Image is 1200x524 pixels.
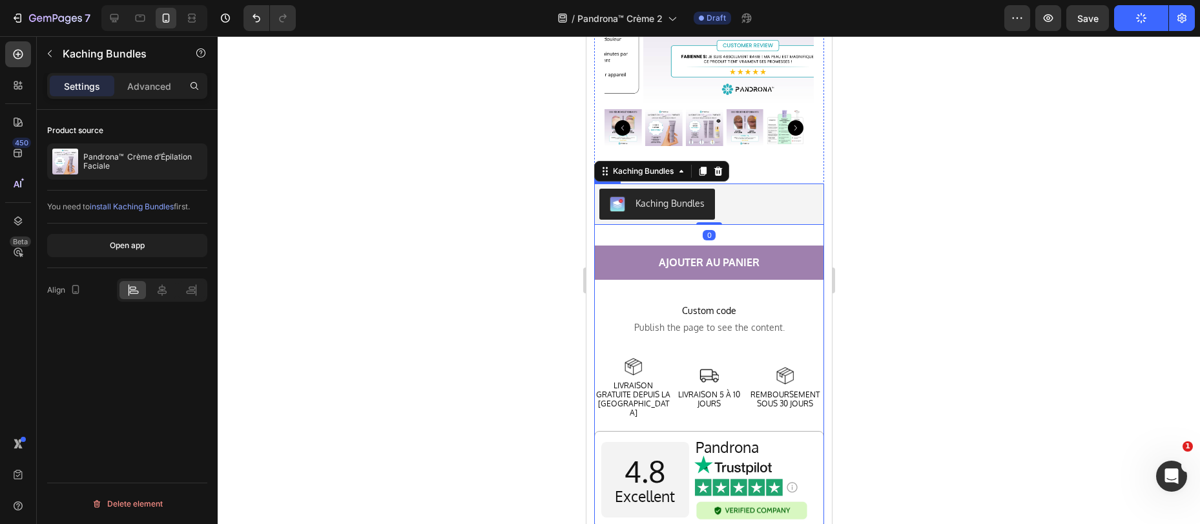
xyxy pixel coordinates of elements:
[127,79,171,93] p: Advanced
[243,5,296,31] div: Undo/Redo
[1156,461,1187,492] iframe: Intercom live chat
[572,12,575,25] span: /
[92,496,163,512] div: Delete element
[5,5,96,31] button: 7
[586,36,832,524] iframe: To enrich screen reader interactions, please activate Accessibility in Grammarly extension settings
[85,10,90,26] p: 7
[83,152,202,171] p: Pandrona™ Crème d’Épilation Faciale
[90,202,174,211] span: install Kaching Bundles
[47,234,207,257] button: Open app
[1066,5,1109,31] button: Save
[577,12,663,25] span: Pandrona™ Crème 2
[12,138,31,148] div: 450
[47,494,207,514] button: Delete element
[707,12,726,24] span: Draft
[47,201,207,213] div: You need to first.
[52,149,78,174] img: product feature img
[1183,441,1193,452] span: 1
[47,282,83,299] div: Align
[1077,13,1099,24] span: Save
[63,46,172,61] p: Kaching Bundles
[110,240,145,251] div: Open app
[47,125,103,136] div: Product source
[64,79,100,93] p: Settings
[10,236,31,247] div: Beta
